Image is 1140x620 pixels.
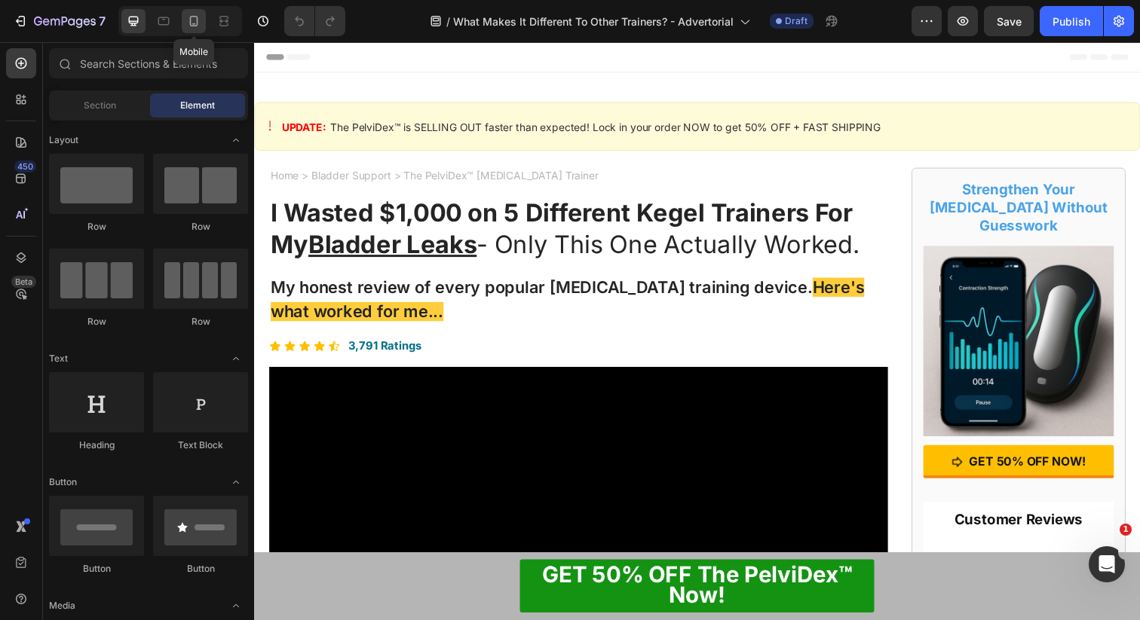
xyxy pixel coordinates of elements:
span: What Makes It Different To Other Trainers? - Advertorial [453,14,734,29]
input: Search Sections & Elements [49,48,248,78]
span: Toggle open [224,594,248,618]
img: gempages_584513484348195594-5e8e643a-30aa-4dd2-abdd-20f64a12eab5.jpg [683,208,878,402]
span: Toggle open [224,128,248,152]
strong: GET 50% OFF The PelviDex™ Now! [294,530,611,578]
span: Element [180,99,215,112]
button: 7 [6,6,112,36]
a: GET 50% OFF The PelviDex™ Now! [271,528,633,582]
span: 1 [1120,524,1132,536]
div: Text Block [153,438,248,452]
button: Save [984,6,1034,36]
span: / [446,14,450,29]
div: Row [49,220,144,234]
div: Row [49,315,144,328]
div: Button [153,562,248,576]
span: Layout [49,133,78,147]
div: Beta [11,276,36,288]
span: Text [49,352,68,365]
span: Button [49,475,77,489]
a: GET 50% OFF NOW! [683,411,878,445]
div: Row [153,220,248,234]
div: 450 [14,160,36,173]
span: Media [49,599,75,612]
span: Save [997,15,1022,28]
div: Row [153,315,248,328]
p: GET 50% OFF NOW! [730,417,849,439]
div: Undo/Redo [284,6,345,36]
p: 7 [99,12,106,30]
h2: Strengthen Your [MEDICAL_DATA] Without Guesswork [683,140,878,199]
span: Toggle open [224,347,248,371]
h2: Customer Reviews [691,477,870,499]
span: Section [84,99,116,112]
span: Toggle open [224,470,248,494]
div: Heading [49,438,144,452]
span: Draft [785,14,807,28]
iframe: Intercom live chat [1089,546,1125,582]
div: Publish [1053,14,1090,29]
iframe: Design area [254,42,1140,620]
button: Publish [1040,6,1103,36]
div: Button [49,562,144,576]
